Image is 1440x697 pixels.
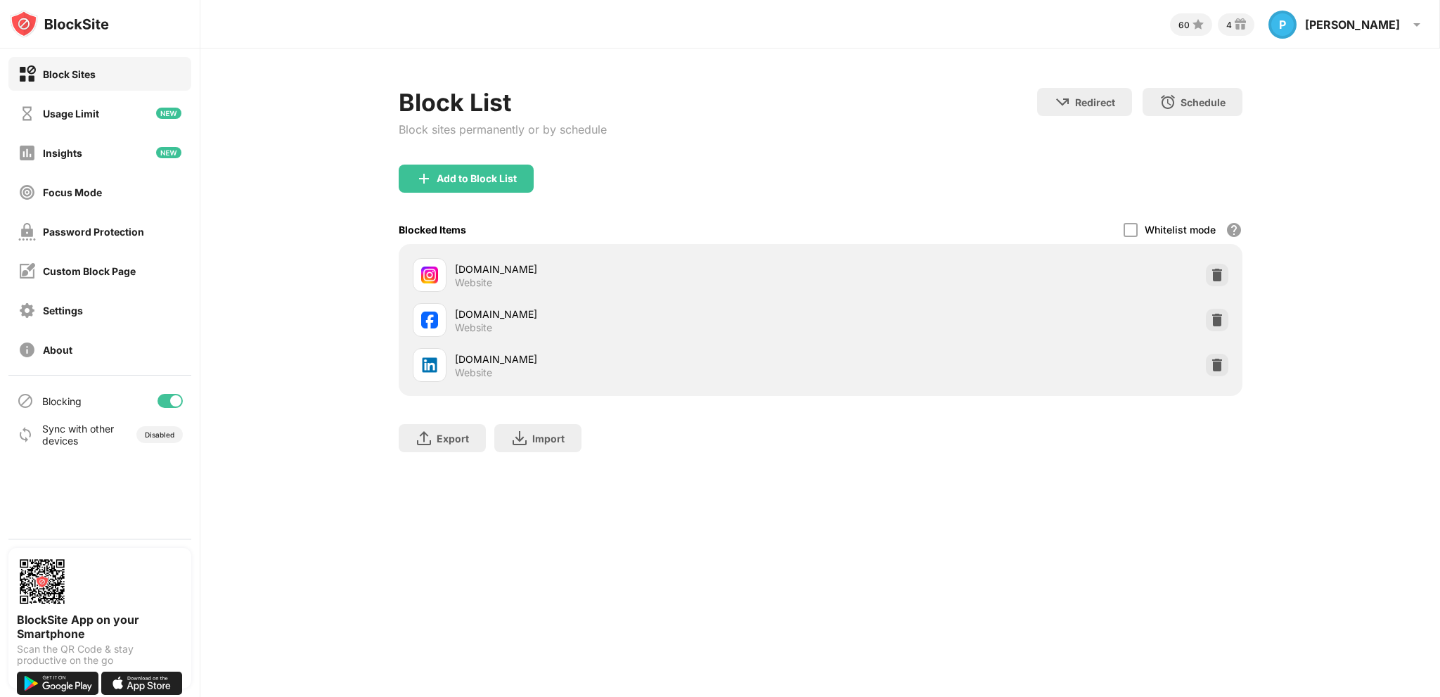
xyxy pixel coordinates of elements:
[1181,96,1226,108] div: Schedule
[17,644,183,666] div: Scan the QR Code & stay productive on the go
[10,10,109,38] img: logo-blocksite.svg
[1190,16,1207,33] img: points-small.svg
[18,262,36,280] img: customize-block-page-off.svg
[145,430,174,439] div: Disabled
[455,307,821,321] div: [DOMAIN_NAME]
[43,186,102,198] div: Focus Mode
[42,423,115,447] div: Sync with other devices
[437,173,517,184] div: Add to Block List
[43,305,83,316] div: Settings
[532,433,565,445] div: Import
[43,147,82,159] div: Insights
[421,357,438,373] img: favicons
[455,352,821,366] div: [DOMAIN_NAME]
[399,224,466,236] div: Blocked Items
[101,672,183,695] img: download-on-the-app-store.svg
[1075,96,1115,108] div: Redirect
[399,88,607,117] div: Block List
[18,144,36,162] img: insights-off.svg
[18,65,36,83] img: block-on.svg
[43,265,136,277] div: Custom Block Page
[156,108,181,119] img: new-icon.svg
[43,226,144,238] div: Password Protection
[1145,224,1216,236] div: Whitelist mode
[18,184,36,201] img: focus-off.svg
[18,341,36,359] img: about-off.svg
[156,147,181,158] img: new-icon.svg
[421,267,438,283] img: favicons
[43,344,72,356] div: About
[399,122,607,136] div: Block sites permanently or by schedule
[18,223,36,241] img: password-protection-off.svg
[1268,11,1297,39] div: P
[1178,20,1190,30] div: 60
[455,366,492,379] div: Website
[455,276,492,289] div: Website
[1226,20,1232,30] div: 4
[17,392,34,409] img: blocking-icon.svg
[421,312,438,328] img: favicons
[455,262,821,276] div: [DOMAIN_NAME]
[1305,18,1400,32] div: [PERSON_NAME]
[17,613,183,641] div: BlockSite App on your Smartphone
[17,426,34,443] img: sync-icon.svg
[42,395,82,407] div: Blocking
[17,672,98,695] img: get-it-on-google-play.svg
[455,321,492,334] div: Website
[18,302,36,319] img: settings-off.svg
[17,556,67,607] img: options-page-qr-code.png
[43,68,96,80] div: Block Sites
[18,105,36,122] img: time-usage-off.svg
[437,433,469,445] div: Export
[1232,16,1249,33] img: reward-small.svg
[43,108,99,120] div: Usage Limit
